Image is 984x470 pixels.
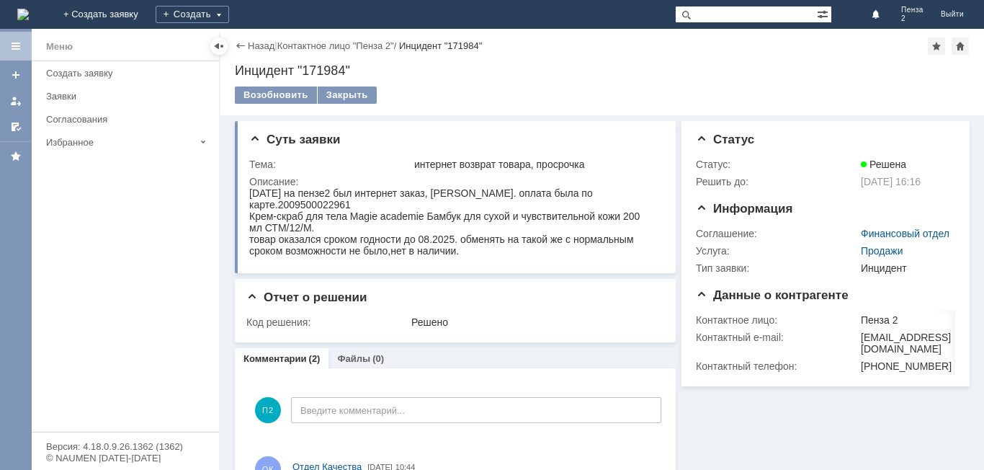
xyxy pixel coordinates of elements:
div: [PHONE_NUMBER] [861,360,952,372]
div: Добавить в избранное [928,37,945,55]
span: Информация [696,202,792,216]
img: logo [17,9,29,20]
div: Скрыть меню [210,37,228,55]
span: П2 [255,397,281,423]
a: Создать заявку [4,63,27,87]
div: Согласования [46,114,210,125]
div: Соглашение: [696,228,858,239]
div: Инцидент "171984" [235,63,970,78]
div: Тема: [249,159,411,170]
span: Отчет о решении [246,291,367,304]
div: Контактный e-mail: [696,332,858,343]
div: | [274,40,277,50]
span: Данные о контрагенте [696,288,849,302]
a: Комментарии [243,353,307,364]
span: 2 [901,14,923,23]
span: Решена [861,159,906,170]
div: Решить до: [696,176,858,187]
span: Статус [696,133,754,146]
div: Контактный телефон: [696,360,858,372]
div: Избранное [46,137,194,148]
div: Создать заявку [46,68,210,79]
div: Код решения: [246,316,408,328]
a: Заявки [40,85,216,107]
div: интернет возврат товара, просрочка [414,159,657,170]
div: (2) [309,353,321,364]
span: [DATE] 16:16 [861,176,921,187]
a: Продажи [861,245,903,257]
div: (0) [372,353,384,364]
a: Контактное лицо "Пенза 2" [277,40,394,51]
a: Файлы [337,353,370,364]
div: Инцидент [861,262,949,274]
div: Инцидент "171984" [399,40,482,51]
a: Согласования [40,108,216,130]
a: Перейти на домашнюю страницу [17,9,29,20]
a: Финансовый отдел [861,228,949,239]
div: Пенза 2 [861,314,952,326]
a: Мои согласования [4,115,27,138]
div: Версия: 4.18.0.9.26.1362 (1362) [46,442,205,451]
a: Назад [248,40,274,51]
div: Контактное лицо: [696,314,858,326]
div: Описание: [249,176,660,187]
a: Создать заявку [40,62,216,84]
div: © NAUMEN [DATE]-[DATE] [46,453,205,463]
div: [EMAIL_ADDRESS][DOMAIN_NAME] [861,332,952,355]
div: Решено [411,316,657,328]
div: / [277,40,399,51]
div: Меню [46,38,73,56]
div: Статус: [696,159,858,170]
a: Мои заявки [4,89,27,112]
div: Создать [156,6,229,23]
div: Услуга: [696,245,858,257]
span: Расширенный поиск [817,6,831,20]
div: Тип заявки: [696,262,858,274]
span: Пенза [901,6,923,14]
span: Суть заявки [249,133,340,146]
div: Сделать домашней страницей [952,37,969,55]
div: Заявки [46,91,210,102]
